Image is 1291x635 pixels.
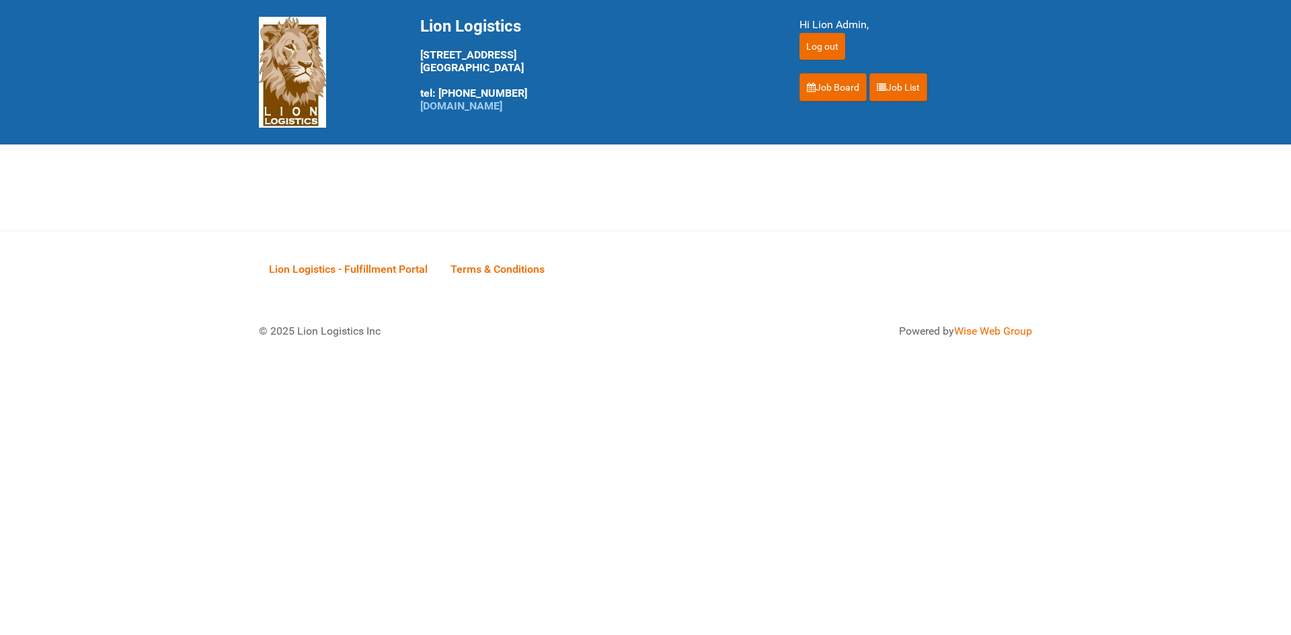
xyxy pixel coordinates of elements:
img: Lion Logistics [259,17,326,128]
a: Wise Web Group [954,325,1032,337]
span: Lion Logistics - Fulfillment Portal [269,263,428,276]
div: Hi Lion Admin, [799,17,1032,33]
span: Terms & Conditions [451,263,545,276]
span: Lion Logistics [420,17,521,36]
a: [DOMAIN_NAME] [420,99,502,112]
a: Lion Logistics [259,65,326,78]
a: Job List [869,73,927,101]
div: Powered by [662,323,1032,339]
a: Job Board [799,73,867,101]
div: [STREET_ADDRESS] [GEOGRAPHIC_DATA] tel: [PHONE_NUMBER] [420,17,766,112]
div: © 2025 Lion Logistics Inc [249,313,639,349]
a: Terms & Conditions [440,248,555,290]
input: Log out [799,33,845,60]
a: Lion Logistics - Fulfillment Portal [259,248,438,290]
